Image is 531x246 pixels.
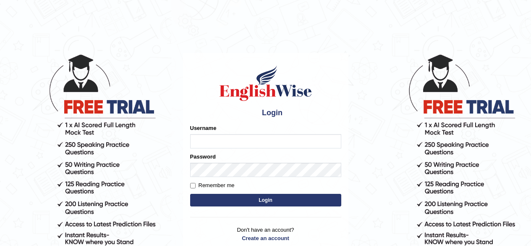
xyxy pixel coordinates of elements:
[190,183,196,188] input: Remember me
[190,153,216,161] label: Password
[190,124,217,132] label: Username
[190,234,341,242] a: Create an account
[218,64,314,102] img: Logo of English Wise sign in for intelligent practice with AI
[190,106,341,120] h4: Login
[190,181,235,190] label: Remember me
[190,194,341,206] button: Login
